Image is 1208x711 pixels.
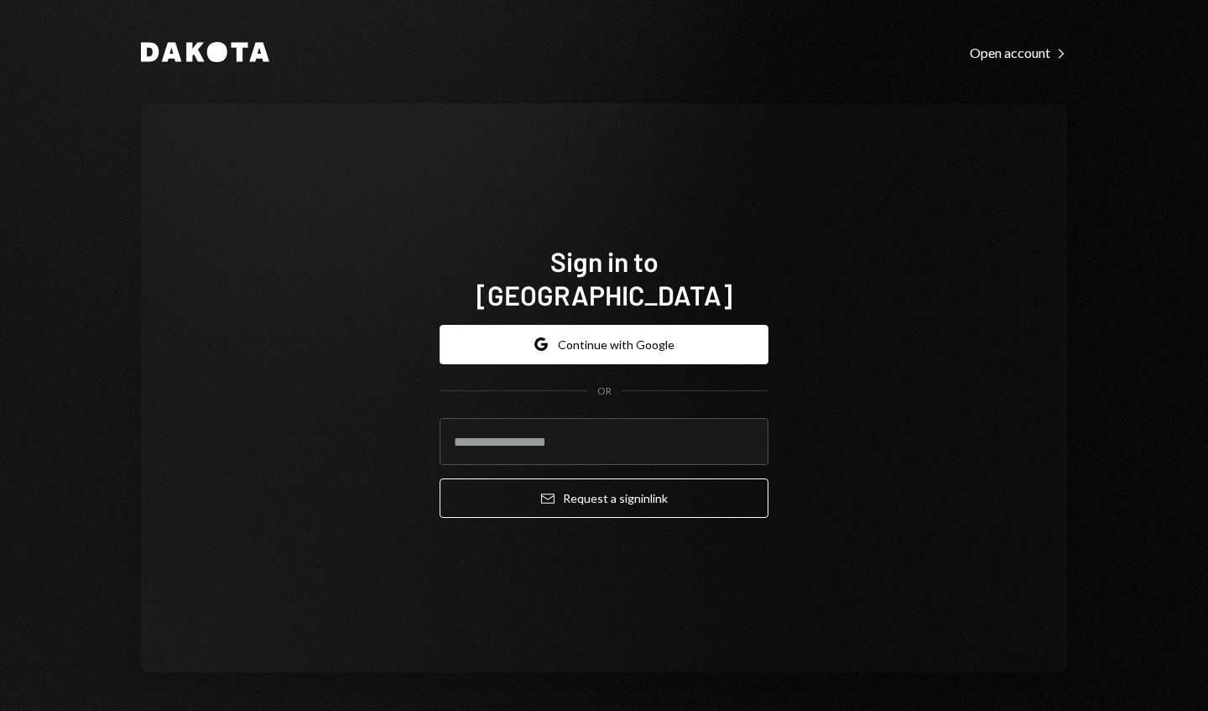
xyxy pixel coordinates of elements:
[440,478,768,518] button: Request a signinlink
[440,244,768,311] h1: Sign in to [GEOGRAPHIC_DATA]
[970,43,1067,61] a: Open account
[970,44,1067,61] div: Open account
[440,325,768,364] button: Continue with Google
[597,384,612,399] div: OR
